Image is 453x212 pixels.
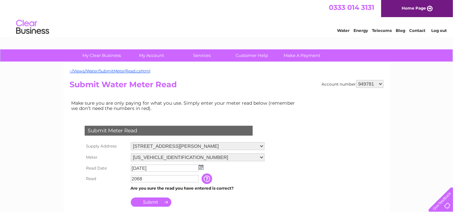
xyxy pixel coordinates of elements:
[202,173,213,184] input: Information
[275,49,329,62] a: Make A Payment
[337,28,350,33] a: Water
[83,141,129,152] th: Supply Address
[129,184,266,193] td: Are you sure the read you have entered is correct?
[83,173,129,184] th: Read
[225,49,279,62] a: Customer Help
[329,3,374,12] a: 0333 014 3131
[131,198,171,207] input: Submit
[199,165,204,170] img: ...
[372,28,392,33] a: Telecoms
[409,28,425,33] a: Contact
[354,28,368,33] a: Energy
[396,28,405,33] a: Blog
[70,80,383,93] h2: Submit Water Meter Read
[85,126,253,136] div: Submit Meter Read
[125,49,179,62] a: My Account
[175,49,229,62] a: Services
[70,99,300,113] td: Make sure you are only paying for what you use. Simply enter your meter read below (remember we d...
[83,163,129,173] th: Read Date
[71,4,382,32] div: Clear Business is a trading name of Verastar Limited (registered in [GEOGRAPHIC_DATA] No. 3667643...
[70,68,151,73] a: ~/Views/Water/SubmitMeterRead.cshtml
[74,49,129,62] a: My Clear Business
[322,80,383,88] div: Account number
[83,152,129,163] th: Meter
[16,17,49,37] img: logo.png
[432,28,447,33] a: Log out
